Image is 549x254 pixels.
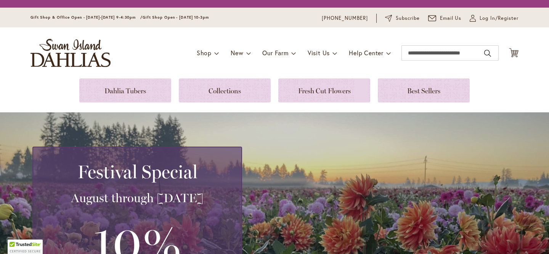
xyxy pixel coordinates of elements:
a: Subscribe [385,14,420,22]
span: Shop [197,49,212,57]
span: Subscribe [396,14,420,22]
span: Help Center [349,49,384,57]
a: [PHONE_NUMBER] [322,14,368,22]
h3: August through [DATE] [42,190,232,206]
div: TrustedSite Certified [8,240,43,254]
span: Gift Shop Open - [DATE] 10-3pm [143,15,209,20]
a: store logo [30,39,111,67]
a: Log In/Register [470,14,518,22]
span: Gift Shop & Office Open - [DATE]-[DATE] 9-4:30pm / [30,15,143,20]
span: Our Farm [262,49,288,57]
span: Log In/Register [480,14,518,22]
span: Email Us [440,14,462,22]
h2: Festival Special [42,161,232,182]
a: Email Us [428,14,462,22]
span: New [231,49,243,57]
span: Visit Us [308,49,330,57]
